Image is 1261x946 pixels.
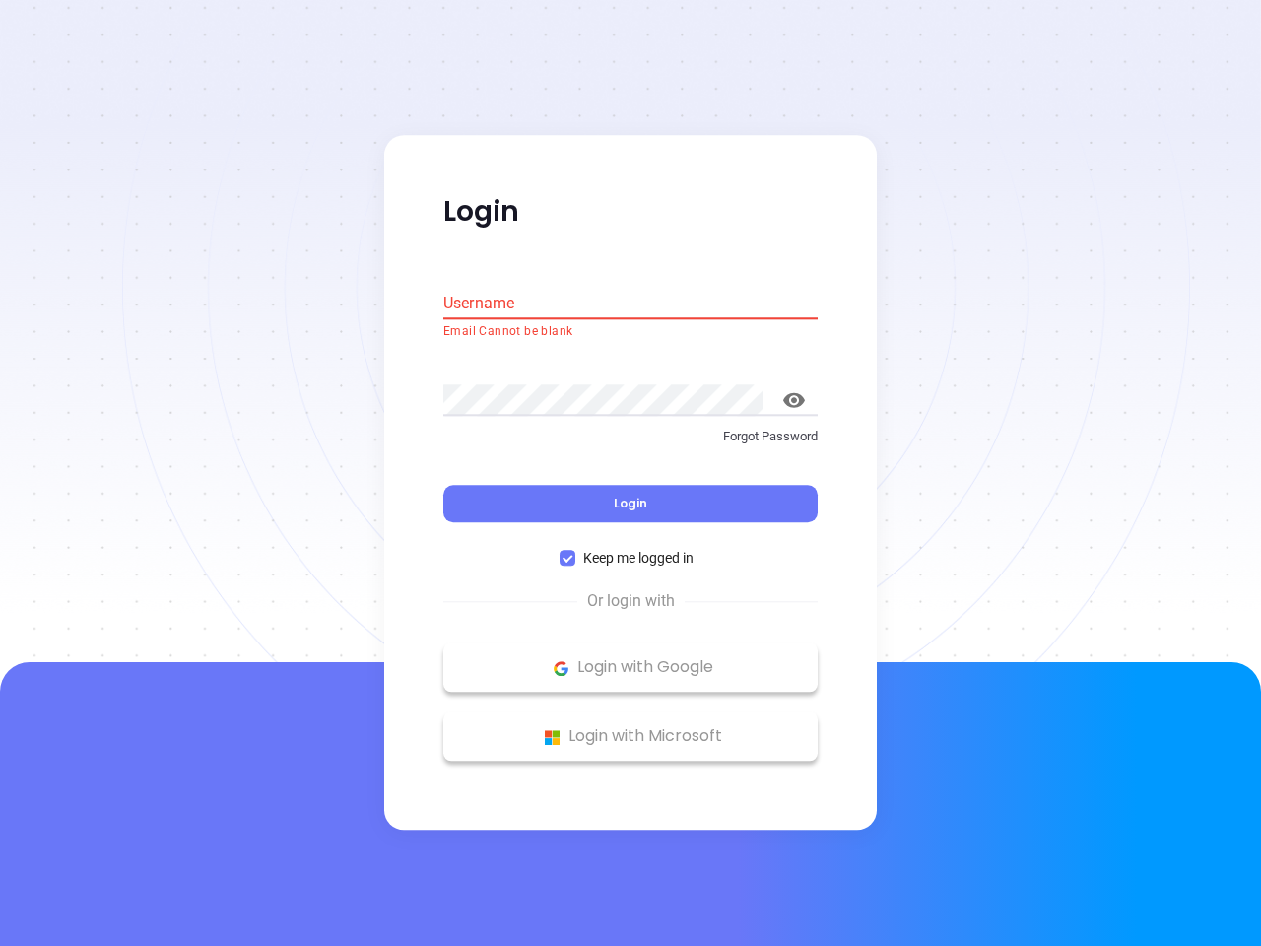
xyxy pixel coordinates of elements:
span: Or login with [577,590,685,614]
button: Microsoft Logo Login with Microsoft [443,712,818,762]
p: Login with Google [453,653,808,683]
p: Login with Microsoft [453,722,808,752]
span: Keep me logged in [575,548,701,570]
img: Microsoft Logo [540,725,564,750]
p: Email Cannot be blank [443,322,818,342]
button: toggle password visibility [770,376,818,424]
p: Login [443,194,818,230]
span: Login [614,496,647,512]
button: Google Logo Login with Google [443,643,818,693]
p: Forgot Password [443,427,818,446]
a: Forgot Password [443,427,818,462]
button: Login [443,486,818,523]
img: Google Logo [549,656,573,681]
